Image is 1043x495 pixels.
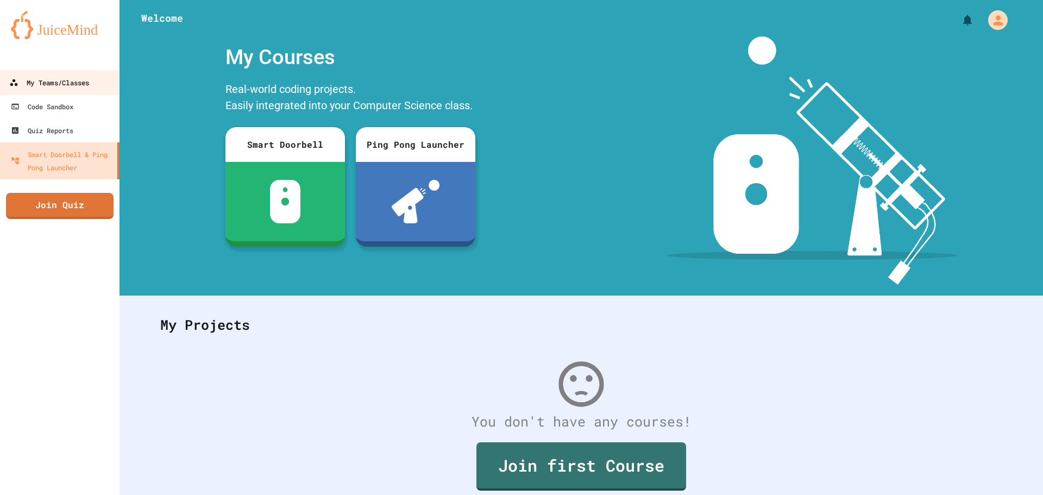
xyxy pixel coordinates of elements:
div: Quiz Reports [11,124,73,137]
a: Join Quiz [6,193,114,219]
div: Ping Pong Launcher [356,127,475,162]
div: Smart Doorbell [225,127,345,162]
div: My Notifications [941,11,977,29]
img: banner-image-my-projects.png [667,36,958,285]
div: My Account [977,8,1010,33]
div: You don't have any courses! [149,411,1013,432]
div: Real-world coding projects. Easily integrated into your Computer Science class. [220,78,481,119]
div: My Teams/Classes [9,76,89,90]
img: logo-orange.svg [11,11,109,39]
img: sdb-white.svg [270,180,301,223]
a: Join first Course [476,442,686,491]
div: My Courses [220,36,481,78]
img: ppl-with-ball.png [392,180,440,223]
div: Smart Doorbell & Ping Pong Launcher [11,148,113,174]
div: Code Sandbox [11,100,73,113]
div: My Projects [149,304,1013,346]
